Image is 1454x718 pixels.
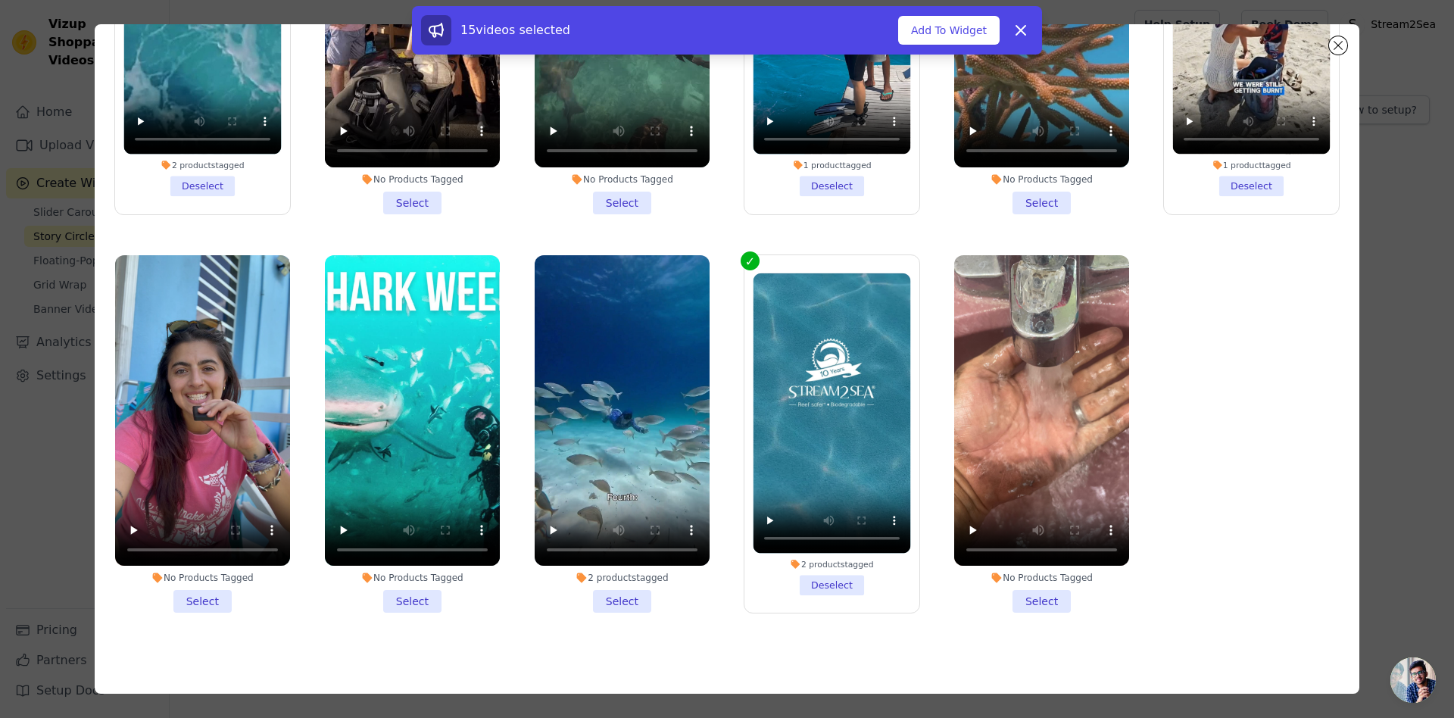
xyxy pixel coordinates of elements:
div: No Products Tagged [954,173,1129,186]
div: 2 products tagged [754,558,911,569]
div: 2 products tagged [535,572,710,584]
div: No Products Tagged [954,572,1129,584]
div: 1 product tagged [754,159,911,170]
div: 1 product tagged [1173,159,1331,170]
div: No Products Tagged [325,173,500,186]
div: No Products Tagged [325,572,500,584]
button: Add To Widget [898,16,1000,45]
div: No Products Tagged [115,572,290,584]
div: No Products Tagged [535,173,710,186]
span: 15 videos selected [460,23,570,37]
div: Open chat [1390,657,1436,703]
div: 2 products tagged [123,159,281,170]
